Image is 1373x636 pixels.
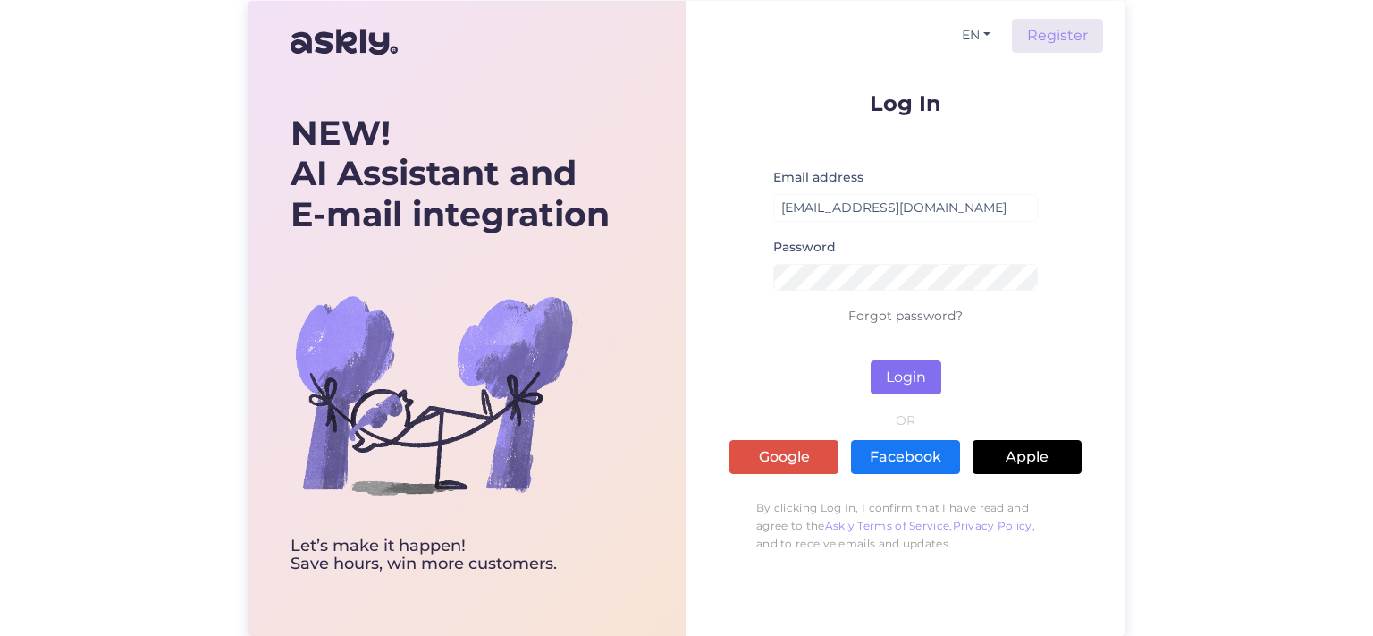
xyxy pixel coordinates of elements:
[291,538,610,573] div: Let’s make it happen! Save hours, win more customers.
[729,440,838,474] a: Google
[773,194,1038,222] input: Enter email
[953,519,1032,532] a: Privacy Policy
[825,519,950,532] a: Askly Terms of Service
[955,22,998,48] button: EN
[851,440,960,474] a: Facebook
[291,113,610,235] div: AI Assistant and E-mail integration
[1012,19,1103,53] a: Register
[871,360,941,394] button: Login
[848,308,963,324] a: Forgot password?
[729,92,1082,114] p: Log In
[773,168,863,187] label: Email address
[773,238,836,257] label: Password
[973,440,1082,474] a: Apple
[291,21,398,64] img: Askly
[893,414,919,427] span: OR
[291,251,577,538] img: bg-askly
[291,112,391,154] b: NEW!
[729,490,1082,562] p: By clicking Log In, I confirm that I have read and agree to the , , and to receive emails and upd...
